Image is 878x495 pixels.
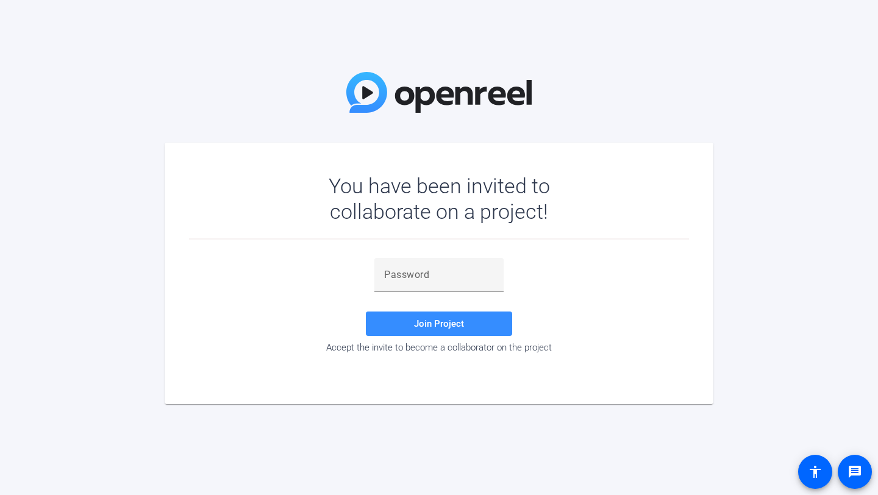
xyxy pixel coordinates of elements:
[848,465,862,479] mat-icon: message
[366,312,512,336] button: Join Project
[293,173,585,224] div: You have been invited to collaborate on a project!
[414,318,464,329] span: Join Project
[808,465,823,479] mat-icon: accessibility
[384,268,494,282] input: Password
[346,72,532,113] img: OpenReel Logo
[189,342,689,353] div: Accept the invite to become a collaborator on the project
